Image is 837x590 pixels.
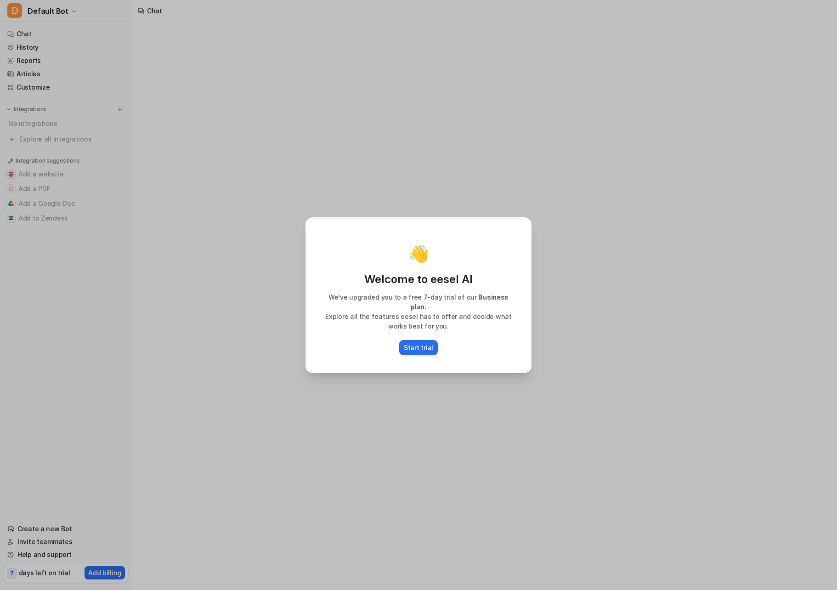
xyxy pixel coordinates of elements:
[316,272,521,287] p: Welcome to eesel AI
[316,312,521,331] p: Explore all the features eesel has to offer and decide what works best for you.
[399,340,438,355] button: Start trial
[316,292,521,312] p: We’ve upgraded you to a free 7-day trial of our
[404,343,433,352] p: Start trial
[408,244,429,263] p: 👋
